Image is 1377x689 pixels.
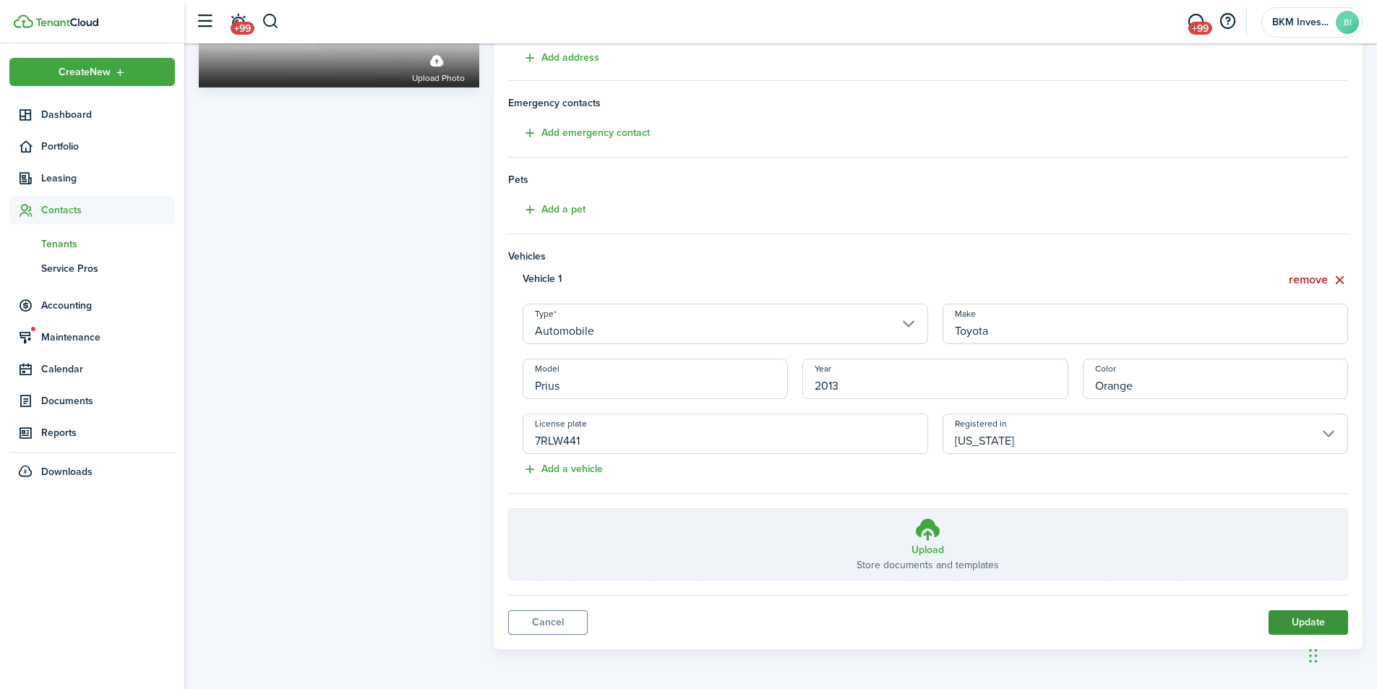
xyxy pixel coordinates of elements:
button: Add a pet [508,202,585,218]
span: Tenants [41,236,175,252]
a: Reports [9,419,175,447]
a: Cancel [508,610,588,635]
span: Calendar [41,361,175,377]
span: BKM Investments [1272,17,1330,27]
button: Search [262,9,280,34]
span: Service Pros [41,261,175,276]
span: Downloads [41,464,93,479]
span: Documents [41,393,175,408]
h4: Pets [508,172,1349,187]
span: Create New [59,67,111,77]
span: Reports [41,425,175,440]
div: Drag [1309,634,1318,677]
img: TenantCloud [35,18,98,27]
img: TenantCloud [14,14,33,28]
input: Type here [943,304,1348,344]
a: Tenants [9,231,175,256]
a: Notifications [224,4,252,40]
input: Type year here [802,359,1068,399]
p: Store documents and templates [857,557,999,573]
span: Contacts [41,202,175,218]
avatar-text: BI [1336,11,1359,34]
button: Open sidebar [191,8,218,35]
span: +99 [231,22,254,35]
h4: Vehicle 1 [523,271,928,286]
a: Dashboard [9,100,175,129]
h4: Emergency contacts [508,95,1349,111]
input: Type color here [1083,359,1349,399]
button: Update [1269,610,1348,635]
button: Add address [508,50,599,67]
button: Add emergency contact [508,125,650,142]
label: Upload photo [412,47,465,85]
span: Accounting [41,298,175,313]
a: Service Pros [9,256,175,281]
span: Portfolio [41,139,175,154]
iframe: Chat Widget [1305,620,1377,689]
h3: Upload [911,542,944,557]
input: Type model here [523,359,789,399]
button: Open resource center [1215,9,1240,34]
input: Choose type [523,304,928,344]
input: Type here [523,414,928,454]
span: Maintenance [41,330,175,345]
span: Leasing [41,171,175,186]
button: remove [1289,271,1348,289]
span: +99 [1188,22,1212,35]
button: Open menu [9,58,175,86]
span: Dashboard [41,107,175,122]
span: Upload photo [412,71,465,85]
input: Choose state [943,414,1348,454]
h4: Vehicles [508,249,1349,264]
button: Add a vehicle [508,461,603,478]
a: Messaging [1182,4,1209,40]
